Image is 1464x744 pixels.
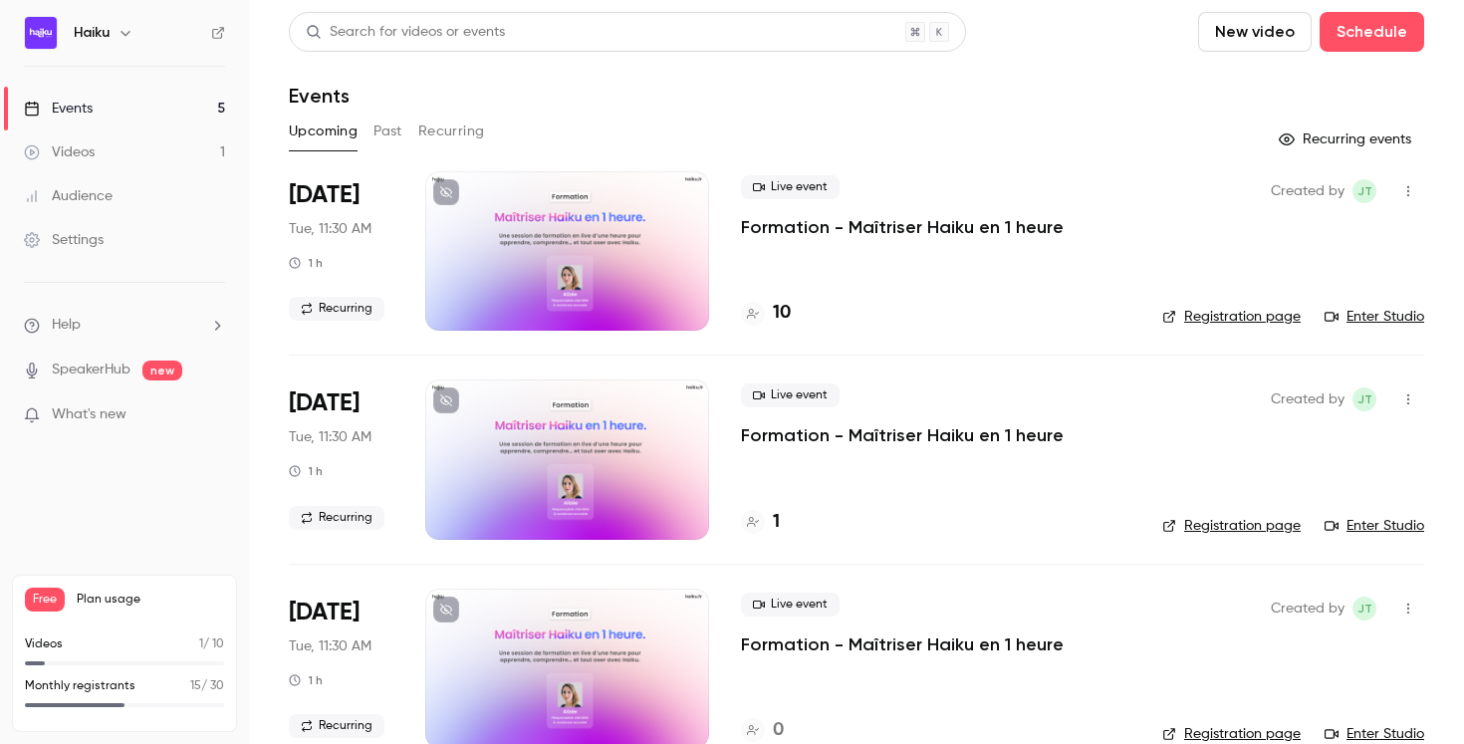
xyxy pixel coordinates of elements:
p: Videos [25,635,63,653]
img: Haiku [25,17,57,49]
a: Registration page [1162,724,1301,744]
span: Live event [741,383,840,407]
li: help-dropdown-opener [24,315,225,336]
a: Enter Studio [1325,724,1424,744]
div: Aug 12 Tue, 11:30 AM (Europe/Paris) [289,171,393,331]
span: 15 [190,680,201,692]
button: Recurring events [1270,124,1424,155]
p: / 30 [190,677,224,695]
button: New video [1198,12,1312,52]
a: Formation - Maîtriser Haiku en 1 heure [741,632,1064,656]
span: jean Touzet [1352,387,1376,411]
div: 1 h [289,255,323,271]
span: jean Touzet [1352,597,1376,620]
span: Tue, 11:30 AM [289,636,371,656]
span: Recurring [289,714,384,738]
span: [DATE] [289,387,360,419]
span: jT [1357,597,1372,620]
span: Live event [741,175,840,199]
span: Recurring [289,297,384,321]
a: 1 [741,509,780,536]
a: SpeakerHub [52,360,130,380]
span: 1 [199,638,203,650]
span: Tue, 11:30 AM [289,427,371,447]
span: jT [1357,387,1372,411]
a: Registration page [1162,516,1301,536]
h6: Haiku [74,23,110,43]
a: 0 [741,717,784,744]
span: Created by [1271,387,1344,411]
div: 1 h [289,463,323,479]
span: Created by [1271,597,1344,620]
a: Registration page [1162,307,1301,327]
div: Search for videos or events [306,22,505,43]
div: Audience [24,186,113,206]
h4: 0 [773,717,784,744]
button: Past [373,116,402,147]
a: Formation - Maîtriser Haiku en 1 heure [741,423,1064,447]
div: Settings [24,230,104,250]
div: Events [24,99,93,119]
span: jean Touzet [1352,179,1376,203]
button: Recurring [418,116,485,147]
div: 1 h [289,672,323,688]
a: Enter Studio [1325,516,1424,536]
span: Free [25,588,65,612]
span: [DATE] [289,597,360,628]
span: What's new [52,404,126,425]
h1: Events [289,84,350,108]
p: / 10 [199,635,224,653]
span: [DATE] [289,179,360,211]
span: new [142,361,182,380]
div: Aug 19 Tue, 11:30 AM (Europe/Paris) [289,379,393,539]
span: Tue, 11:30 AM [289,219,371,239]
a: Formation - Maîtriser Haiku en 1 heure [741,215,1064,239]
a: Enter Studio [1325,307,1424,327]
h4: 1 [773,509,780,536]
span: Help [52,315,81,336]
span: Live event [741,593,840,617]
a: 10 [741,300,791,327]
span: Plan usage [77,592,224,608]
button: Upcoming [289,116,358,147]
button: Schedule [1320,12,1424,52]
iframe: Noticeable Trigger [201,406,225,424]
span: Created by [1271,179,1344,203]
span: jT [1357,179,1372,203]
p: Monthly registrants [25,677,135,695]
h4: 10 [773,300,791,327]
span: Recurring [289,506,384,530]
div: Videos [24,142,95,162]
